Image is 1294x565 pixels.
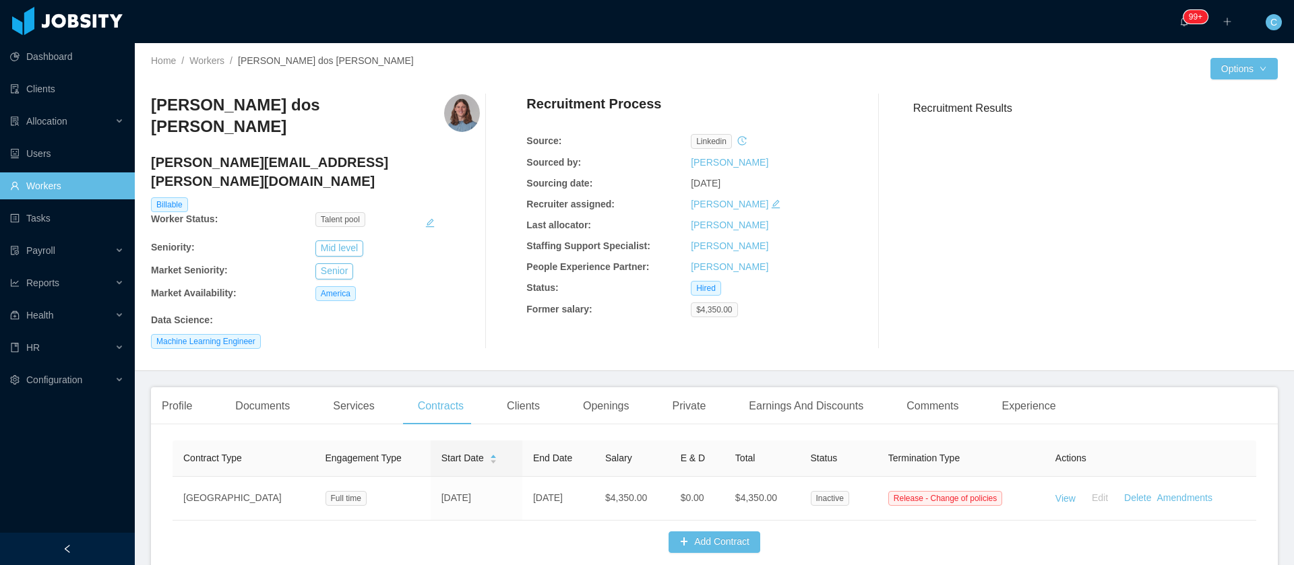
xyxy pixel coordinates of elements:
[1270,14,1277,30] span: C
[888,491,1002,506] span: Release - Change of policies
[605,453,632,463] span: Salary
[691,281,721,296] span: Hired
[26,245,55,256] span: Payroll
[10,205,124,232] a: icon: profileTasks
[496,387,551,425] div: Clients
[1076,488,1119,509] button: Edit
[238,55,414,66] span: [PERSON_NAME] dos [PERSON_NAME]
[737,136,747,145] i: icon: history
[151,153,480,191] h4: [PERSON_NAME][EMAIL_ADDRESS][PERSON_NAME][DOMAIN_NAME]
[1210,58,1278,79] button: Optionsicon: down
[526,282,558,293] b: Status:
[888,453,960,463] span: Termination Type
[10,75,124,102] a: icon: auditClients
[26,116,67,127] span: Allocation
[224,387,301,425] div: Documents
[425,212,435,234] button: edit
[896,387,969,425] div: Comments
[151,213,218,224] b: Worker Status:
[522,477,594,521] td: [DATE]
[151,265,228,275] b: Market Seniority:
[315,263,353,279] button: Senior
[691,302,737,317] span: $4,350.00
[489,458,497,462] i: icon: caret-down
[991,387,1067,425] div: Experience
[681,453,706,463] span: E & D
[10,43,124,70] a: icon: pie-chartDashboard
[10,343,20,352] i: icon: book
[26,277,59,288] span: Reports
[151,288,237,298] b: Market Availability:
[1183,10,1208,24] sup: 211
[26,310,53,321] span: Health
[662,387,717,425] div: Private
[526,304,592,314] b: Former salary:
[151,55,176,66] a: Home
[151,94,444,138] h3: [PERSON_NAME] dos [PERSON_NAME]
[322,387,385,425] div: Services
[407,387,474,425] div: Contracts
[605,492,647,503] span: $4,350.00
[183,453,242,463] span: Contract Type
[10,117,20,126] i: icon: solution
[1055,453,1086,463] span: Actions
[1055,492,1076,503] a: View
[691,157,768,168] a: [PERSON_NAME]
[735,492,777,503] span: $4,350.00
[431,477,522,521] td: [DATE]
[572,387,640,425] div: Openings
[526,261,649,272] b: People Experience Partner:
[735,453,756,463] span: Total
[526,220,591,230] b: Last allocator:
[913,100,1278,117] h3: Recruitment Results
[811,491,849,506] span: Inactive
[230,55,233,66] span: /
[1179,17,1189,26] i: icon: bell
[691,134,732,149] span: linkedin
[691,220,768,230] a: [PERSON_NAME]
[10,172,124,199] a: icon: userWorkers
[691,178,720,189] span: [DATE]
[1223,17,1232,26] i: icon: plus
[1124,492,1151,503] a: Delete
[10,140,124,167] a: icon: robotUsers
[173,477,315,521] td: [GEOGRAPHIC_DATA]
[26,374,82,385] span: Configuration
[10,246,20,255] i: icon: file-protect
[10,310,20,320] i: icon: medicine-box
[811,453,838,463] span: Status
[181,55,184,66] span: /
[315,212,365,227] span: Talent pool
[771,199,780,209] i: icon: edit
[691,240,768,251] a: [PERSON_NAME]
[489,453,497,462] div: Sort
[189,55,224,66] a: Workers
[151,242,195,253] b: Seniority:
[315,286,356,301] span: America
[441,451,484,465] span: Start Date
[326,453,402,463] span: Engagement Type
[151,314,213,325] b: Data Science :
[151,334,261,349] span: Machine Learning Engineer
[444,94,480,132] img: f369d90d-0e1c-4d25-8d5a-a7b54dd06705_664ce6a784409-400w.png
[151,197,188,212] span: Billable
[681,492,704,503] span: $0.00
[526,178,592,189] b: Sourcing date:
[691,261,768,272] a: [PERSON_NAME]
[526,240,650,251] b: Staffing Support Specialist:
[326,491,367,506] span: Full time
[526,94,661,113] h4: Recruitment Process
[526,157,581,168] b: Sourced by:
[489,453,497,457] i: icon: caret-up
[526,199,615,209] b: Recruiter assigned:
[691,199,768,209] a: [PERSON_NAME]
[315,240,363,257] button: Mid level
[151,387,203,425] div: Profile
[533,453,572,463] span: End Date
[669,531,760,553] button: icon: plusAdd Contract
[10,278,20,288] i: icon: line-chart
[1157,492,1212,503] a: Amendments
[26,342,40,353] span: HR
[10,375,20,385] i: icon: setting
[738,387,874,425] div: Earnings And Discounts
